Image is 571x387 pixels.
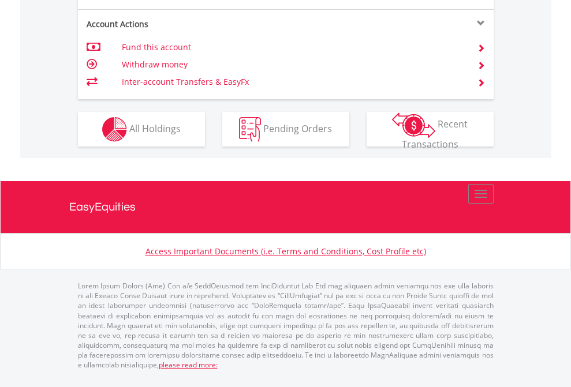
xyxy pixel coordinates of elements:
[78,112,205,146] button: All Holdings
[78,18,286,30] div: Account Actions
[145,246,426,257] a: Access Important Documents (i.e. Terms and Conditions, Cost Profile etc)
[122,56,463,73] td: Withdraw money
[392,112,435,138] img: transactions-zar-wht.png
[78,281,494,370] p: Lorem Ipsum Dolors (Ame) Con a/e SeddOeiusmod tem InciDiduntut Lab Etd mag aliquaen admin veniamq...
[367,112,494,146] button: Recent Transactions
[263,122,332,134] span: Pending Orders
[239,117,261,142] img: pending_instructions-wht.png
[129,122,181,134] span: All Holdings
[222,112,349,146] button: Pending Orders
[102,117,127,142] img: holdings-wht.png
[122,39,463,56] td: Fund this account
[159,360,218,370] a: please read more:
[69,181,502,233] a: EasyEquities
[122,73,463,91] td: Inter-account Transfers & EasyFx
